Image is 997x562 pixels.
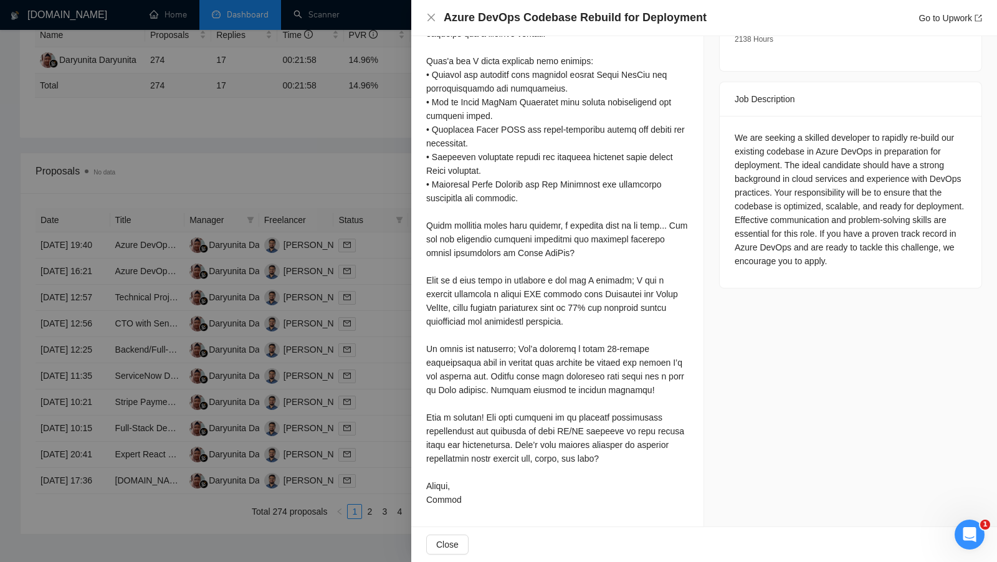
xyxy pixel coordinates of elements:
a: Go to Upworkexport [918,13,982,23]
span: 1 [980,520,990,530]
div: We are seeking a skilled developer to rapidly re-build our existing codebase in Azure DevOps in p... [735,131,966,268]
span: Close [436,538,459,551]
span: 2138 Hours [735,35,773,44]
span: close [426,12,436,22]
button: Close [426,12,436,23]
button: Close [426,535,469,555]
iframe: Intercom live chat [955,520,985,550]
span: export [975,14,982,22]
h4: Azure DevOps Codebase Rebuild for Deployment [444,10,707,26]
div: Job Description [735,82,966,116]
